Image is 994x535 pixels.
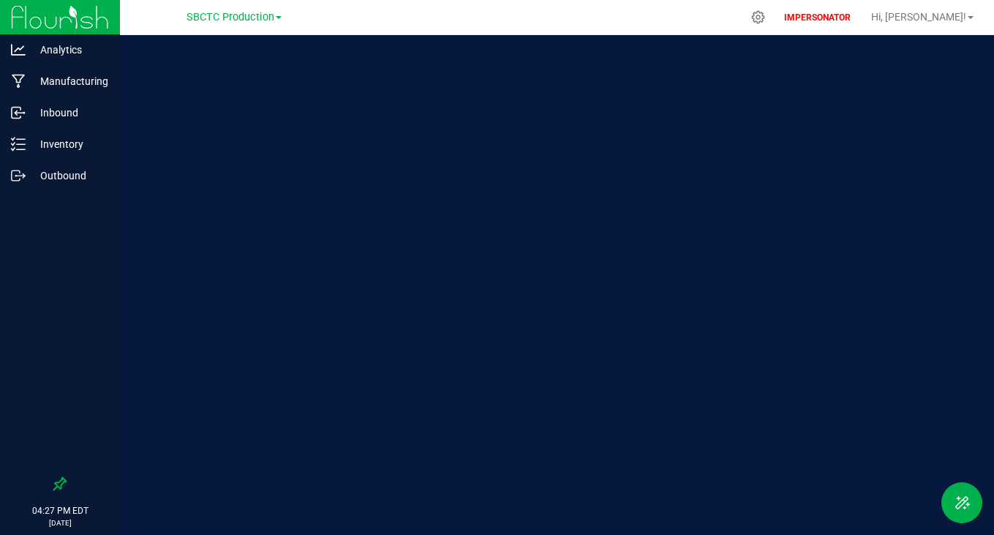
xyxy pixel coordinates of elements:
[11,74,26,89] inline-svg: Manufacturing
[26,104,113,121] p: Inbound
[187,11,274,23] span: SBCTC Production
[871,11,966,23] span: Hi, [PERSON_NAME]!
[778,11,856,24] p: IMPERSONATOR
[749,10,767,24] div: Manage settings
[26,41,113,59] p: Analytics
[11,105,26,120] inline-svg: Inbound
[11,42,26,57] inline-svg: Analytics
[26,72,113,90] p: Manufacturing
[26,167,113,184] p: Outbound
[7,517,113,528] p: [DATE]
[26,135,113,153] p: Inventory
[11,137,26,151] inline-svg: Inventory
[53,476,67,491] label: Pin the sidebar to full width on large screens
[11,168,26,183] inline-svg: Outbound
[7,504,113,517] p: 04:27 PM EDT
[941,482,982,523] button: Toggle Menu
